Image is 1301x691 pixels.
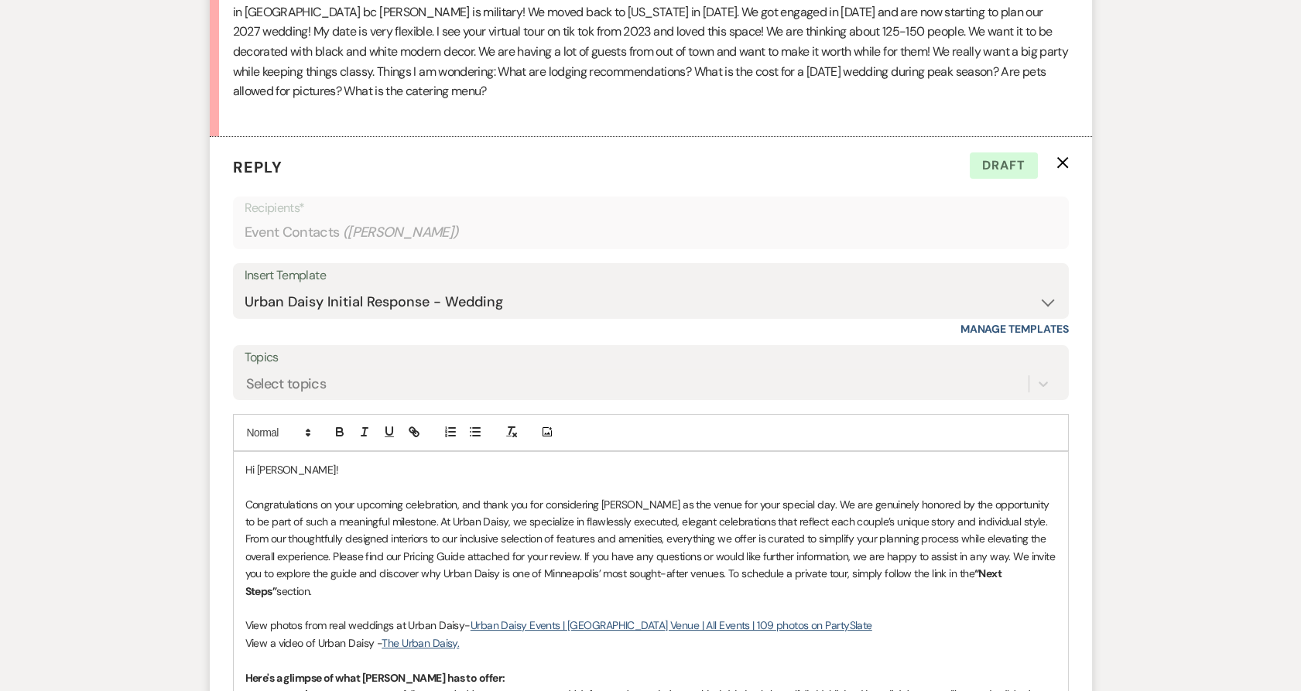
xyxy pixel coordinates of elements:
[970,152,1038,179] span: Draft
[246,373,327,394] div: Select topics
[245,265,1057,287] div: Insert Template
[245,636,382,650] span: View a video of Urban Daisy -
[245,618,471,632] span: View photos from real weddings at Urban Daisy-
[245,671,505,685] strong: Here's a glimpse of what [PERSON_NAME] has to offer:
[245,496,1056,600] p: Congratulations on your upcoming celebration, and thank you for considering [PERSON_NAME] as the ...
[471,618,872,632] a: Urban Daisy Events | [GEOGRAPHIC_DATA] Venue | All Events | 109 photos on PartySlate
[245,566,1004,597] strong: “Next Steps”
[245,347,1057,369] label: Topics
[343,222,459,243] span: ( [PERSON_NAME] )
[382,636,459,650] a: The Urban Daisy.
[960,322,1069,336] a: Manage Templates
[233,157,282,177] span: Reply
[245,217,1057,248] div: Event Contacts
[245,461,1056,478] p: Hi [PERSON_NAME]!
[245,198,1057,218] p: Recipients*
